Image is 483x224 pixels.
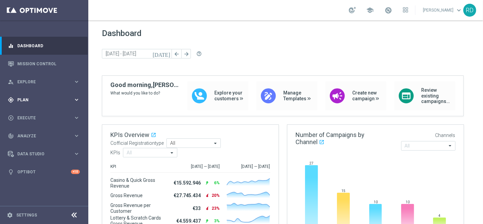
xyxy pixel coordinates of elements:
span: Data Studio [17,152,73,156]
div: Plan [8,97,73,103]
a: Mission Control [17,55,80,73]
button: track_changes Analyze keyboard_arrow_right [7,133,80,139]
i: play_circle_outline [8,115,14,121]
div: RD [463,4,476,17]
i: equalizer [8,43,14,49]
i: keyboard_arrow_right [73,151,80,157]
i: lightbulb [8,169,14,175]
a: Settings [16,213,37,217]
div: Dashboard [8,37,80,55]
div: Analyze [8,133,73,139]
button: gps_fixed Plan keyboard_arrow_right [7,97,80,103]
i: gps_fixed [8,97,14,103]
span: Plan [17,98,73,102]
i: track_changes [8,133,14,139]
span: Analyze [17,134,73,138]
span: school [366,6,374,14]
a: Optibot [17,163,71,181]
i: keyboard_arrow_right [73,115,80,121]
i: settings [7,212,13,218]
div: +10 [71,170,80,174]
span: Execute [17,116,73,120]
i: keyboard_arrow_right [73,97,80,103]
span: keyboard_arrow_down [455,6,463,14]
div: Optibot [8,163,80,181]
button: person_search Explore keyboard_arrow_right [7,79,80,85]
button: lightbulb Optibot +10 [7,169,80,175]
a: [PERSON_NAME]keyboard_arrow_down [422,5,463,15]
div: Execute [8,115,73,121]
button: play_circle_outline Execute keyboard_arrow_right [7,115,80,121]
i: person_search [8,79,14,85]
i: keyboard_arrow_right [73,133,80,139]
div: Mission Control [8,55,80,73]
div: Data Studio [8,151,73,157]
a: Dashboard [17,37,80,55]
i: keyboard_arrow_right [73,79,80,85]
button: Mission Control [7,61,80,67]
button: equalizer Dashboard [7,43,80,49]
span: Explore [17,80,73,84]
button: Data Studio keyboard_arrow_right [7,151,80,157]
div: Explore [8,79,73,85]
